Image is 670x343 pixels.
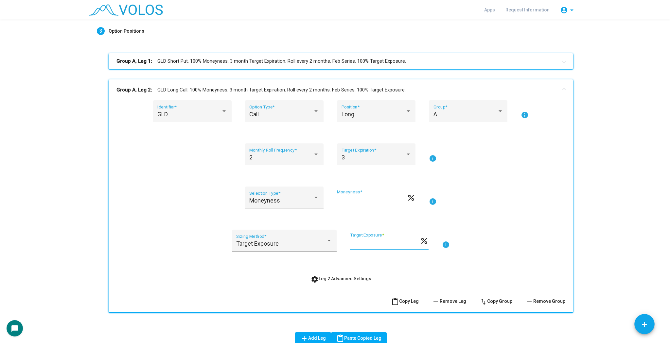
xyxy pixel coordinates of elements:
[640,320,649,329] mat-icon: add
[429,198,437,205] mat-icon: info
[157,111,168,118] span: GLD
[11,325,19,333] mat-icon: chat_bubble
[116,57,557,65] mat-panel-title: GLD Short Put. 100% Moneyness. 3 month Target Expiration. Roll every 2 months. Feb Series. 100% T...
[432,298,440,306] mat-icon: remove
[407,193,415,201] mat-icon: percent
[479,299,512,304] span: Copy Group
[479,4,500,16] a: Apps
[336,335,344,342] mat-icon: content_paste
[433,111,437,118] span: A
[505,7,550,12] span: Request Information
[109,53,573,69] mat-expansion-panel-header: Group A, Leg 1:GLD Short Put. 100% Moneyness. 3 month Target Expiration. Roll every 2 months. Feb...
[249,154,253,161] span: 2
[116,57,152,65] b: Group A, Leg 1:
[521,111,529,119] mat-icon: info
[109,28,144,35] div: Option Positions
[99,28,102,34] span: 3
[484,7,495,12] span: Apps
[520,295,571,307] button: Remove Group
[236,240,279,247] span: Target Exposure
[336,335,381,341] span: Paste Copied Leg
[420,236,429,244] mat-icon: percent
[311,276,371,281] span: Leg 2 Advanced Settings
[568,6,576,14] mat-icon: arrow_drop_down
[432,299,466,304] span: Remove Leg
[342,154,345,161] span: 3
[109,79,573,100] mat-expansion-panel-header: Group A, Leg 2:GLD Long Call. 100% Moneyness. 3 month Target Expiration. Roll every 2 months. Feb...
[300,335,326,341] span: Add Leg
[249,111,259,118] span: Call
[442,241,450,249] mat-icon: info
[109,100,573,312] div: Group A, Leg 2:GLD Long Call. 100% Moneyness. 3 month Target Expiration. Roll every 2 months. Feb...
[300,335,308,342] mat-icon: add
[500,4,555,16] a: Request Information
[429,155,437,162] mat-icon: info
[427,295,471,307] button: Remove Leg
[116,86,557,94] mat-panel-title: GLD Long Call. 100% Moneyness. 3 month Target Expiration. Roll every 2 months. Feb Series. 100% T...
[386,295,424,307] button: Copy Leg
[306,273,377,285] button: Leg 2 Advanced Settings
[249,197,280,204] span: Moneyness
[342,111,354,118] span: Long
[474,295,518,307] button: Copy Group
[391,299,419,304] span: Copy Leg
[479,298,487,306] mat-icon: swap_vert
[311,275,319,283] mat-icon: settings
[525,298,533,306] mat-icon: remove
[634,314,655,334] button: Add icon
[525,299,565,304] span: Remove Group
[391,298,399,306] mat-icon: content_paste
[560,6,568,14] mat-icon: account_circle
[116,86,152,94] b: Group A, Leg 2:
